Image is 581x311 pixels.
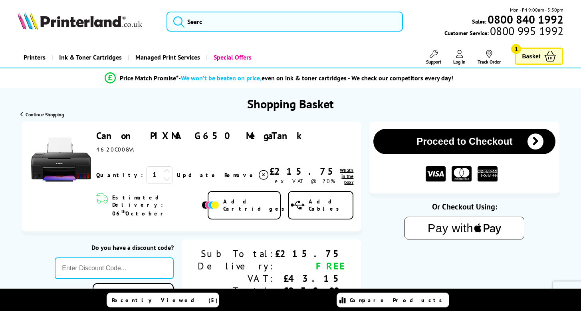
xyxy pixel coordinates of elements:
div: Delivery: [198,260,275,272]
a: Update [177,171,218,179]
span: Add Cables [309,198,353,212]
span: Support [426,59,441,65]
img: Printerland Logo [18,12,142,30]
button: Proceed to Checkout [373,129,555,154]
div: Do you have a discount code? [55,243,174,251]
span: We won’t be beaten on price, [181,74,262,82]
b: 0800 840 1992 [488,12,563,27]
span: ex VAT @ 20% [275,177,335,185]
img: MASTER CARD [452,166,472,182]
a: Delete item from your basket [224,169,270,181]
div: £43.15 [275,272,345,285]
a: Support [426,50,441,65]
a: Basket 1 [515,48,563,65]
span: Log In [453,59,466,65]
sup: th [121,208,125,214]
a: lnk_inthebox [340,167,353,185]
span: 0800 995 1992 [489,27,563,35]
span: Ink & Toner Cartridges [59,47,122,68]
input: Enter Discount Code... [55,257,174,279]
span: 1 [511,44,521,54]
a: Special Offers [206,47,258,68]
span: Remove [224,171,256,179]
div: Total: [198,285,275,297]
div: - even on ink & toner cartridges - We check our competitors every day! [178,74,453,82]
img: Add Cartridges [202,201,219,209]
span: Basket [522,51,540,62]
a: Ink & Toner Cartridges [52,47,128,68]
span: Continue Shopping [26,112,64,118]
a: Printerland Logo [18,12,157,31]
div: VAT: [198,272,275,285]
span: Sales: [472,18,486,25]
span: Compare Products [350,297,446,304]
a: Canon PIXMA G650 MegaTank [96,130,307,142]
a: Track Order [478,50,501,65]
div: £215.75 [270,165,340,177]
span: What's in the box? [340,167,353,185]
a: Apply [93,283,174,302]
a: Continue Shopping [20,112,64,118]
span: Price Match Promise* [120,74,178,82]
span: Recently Viewed (5) [112,297,218,304]
a: Printers [18,47,52,68]
iframe: PayPal [385,252,544,279]
div: FREE [275,260,345,272]
input: Searc [167,12,403,32]
img: American Express [478,166,498,182]
li: modal_Promise [4,71,554,85]
img: VISA [426,166,446,182]
img: Canon PIXMA G650 MegaTank [31,130,91,189]
a: Log In [453,50,466,65]
span: Quantity: [96,171,143,179]
a: Managed Print Services [128,47,206,68]
h1: Shopping Basket [247,96,334,112]
a: Recently Viewed (5) [107,293,219,307]
div: Or Checkout Using: [369,201,559,212]
div: Sub Total: [198,247,275,260]
span: Estimated Delivery: 06 October [112,194,200,217]
a: Compare Products [337,293,449,307]
div: £258.90 [275,285,345,297]
span: 4620C008AA [96,146,133,153]
span: Mon - Fri 9:00am - 5:30pm [510,6,563,14]
span: Add Cartridges [223,198,289,212]
span: Customer Service: [444,27,563,37]
div: £215.75 [275,247,345,260]
a: 0800 840 1992 [486,16,563,23]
